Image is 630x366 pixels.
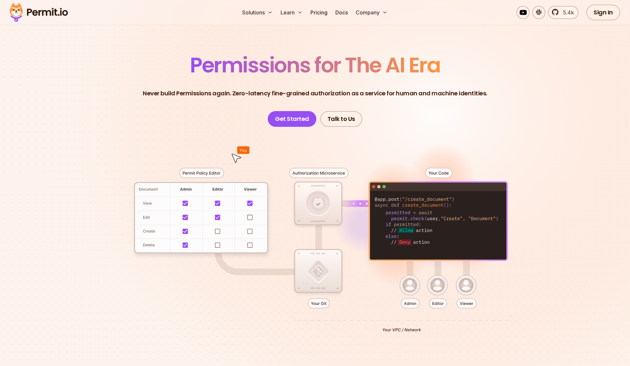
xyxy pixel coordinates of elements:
span: Permissions for The AI Era [190,50,440,80]
p: Never build Permissions again. Zero-latency fine-grained authorization as a service for human and... [143,89,487,98]
button: Company [353,6,390,19]
a: Pricing [308,6,330,19]
a: 5.4k [548,6,578,19]
button: Solutions [240,6,275,19]
a: Docs [333,6,350,19]
a: Sign In [586,5,620,20]
a: Talk to Us [320,111,362,127]
a: Get Started [268,111,316,127]
img: Permit logo [7,1,71,24]
span: 5.4k [559,9,574,16]
button: Learn [278,6,305,19]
